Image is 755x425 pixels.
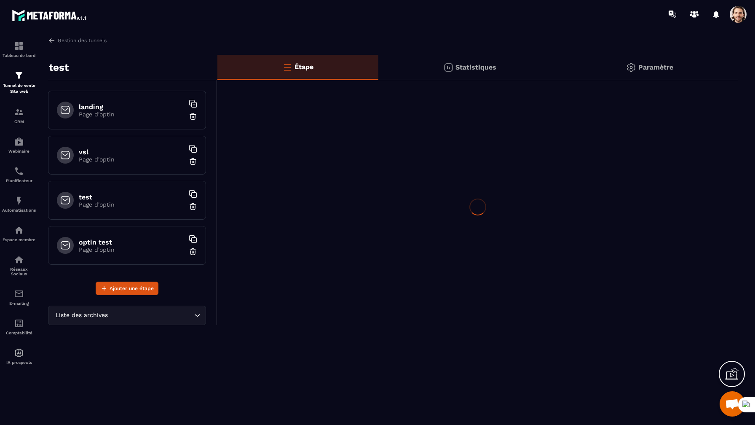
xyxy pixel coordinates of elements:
[2,35,36,64] a: formationformationTableau de bord
[48,37,107,44] a: Gestion des tunnels
[189,247,197,256] img: trash
[2,219,36,248] a: automationsautomationsEspace membre
[2,360,36,365] p: IA prospects
[79,238,184,246] h6: optin test
[96,282,158,295] button: Ajouter une étape
[2,149,36,153] p: Webinaire
[79,111,184,118] p: Page d'optin
[2,83,36,94] p: Tunnel de vente Site web
[2,282,36,312] a: emailemailE-mailing
[14,318,24,328] img: accountant
[79,148,184,156] h6: vsl
[638,63,673,71] p: Paramètre
[54,311,110,320] span: Liste des archives
[110,284,154,293] span: Ajouter une étape
[79,193,184,201] h6: test
[49,59,69,76] p: test
[2,101,36,130] a: formationformationCRM
[110,311,192,320] input: Search for option
[2,130,36,160] a: automationsautomationsWebinaire
[79,103,184,111] h6: landing
[2,189,36,219] a: automationsautomationsAutomatisations
[2,160,36,189] a: schedulerschedulerPlanificateur
[14,137,24,147] img: automations
[48,37,56,44] img: arrow
[14,255,24,265] img: social-network
[2,208,36,212] p: Automatisations
[2,53,36,58] p: Tableau de bord
[14,289,24,299] img: email
[626,62,636,73] img: setting-gr.5f69749f.svg
[189,202,197,211] img: trash
[14,196,24,206] img: automations
[14,348,24,358] img: automations
[2,119,36,124] p: CRM
[79,201,184,208] p: Page d'optin
[189,157,197,166] img: trash
[455,63,496,71] p: Statistiques
[14,225,24,235] img: automations
[282,62,292,72] img: bars-o.4a397970.svg
[2,248,36,282] a: social-networksocial-networkRéseaux Sociaux
[720,391,745,417] div: Mở cuộc trò chuyện
[2,267,36,276] p: Réseaux Sociaux
[79,246,184,253] p: Page d'optin
[443,62,453,73] img: stats.20deebd0.svg
[2,64,36,101] a: formationformationTunnel de vente Site web
[2,331,36,335] p: Comptabilité
[2,237,36,242] p: Espace membre
[14,166,24,176] img: scheduler
[14,41,24,51] img: formation
[295,63,313,71] p: Étape
[48,306,206,325] div: Search for option
[14,107,24,117] img: formation
[189,112,197,121] img: trash
[2,301,36,306] p: E-mailing
[79,156,184,163] p: Page d'optin
[14,70,24,81] img: formation
[2,178,36,183] p: Planificateur
[2,312,36,342] a: accountantaccountantComptabilité
[12,8,88,23] img: logo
